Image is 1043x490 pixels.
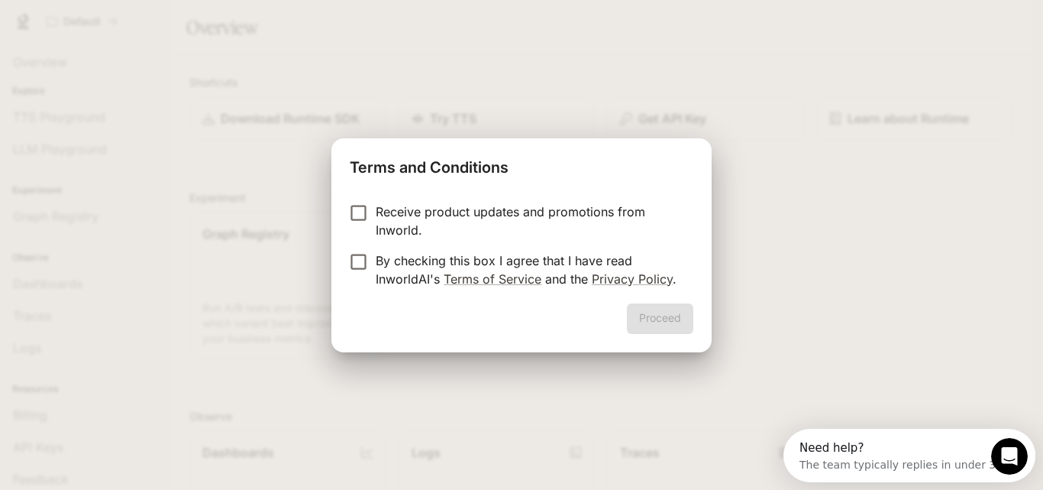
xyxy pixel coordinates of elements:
h2: Terms and Conditions [331,138,712,190]
iframe: Intercom live chat discovery launcher [783,429,1035,482]
p: Receive product updates and promotions from Inworld. [376,203,681,239]
div: Need help? [16,13,219,25]
p: By checking this box I agree that I have read InworldAI's and the . [376,251,681,288]
a: Privacy Policy [592,271,673,287]
iframe: Intercom live chat [991,438,1028,475]
div: The team typically replies in under 3h [16,25,219,41]
div: Open Intercom Messenger [6,6,264,48]
a: Terms of Service [444,271,541,287]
